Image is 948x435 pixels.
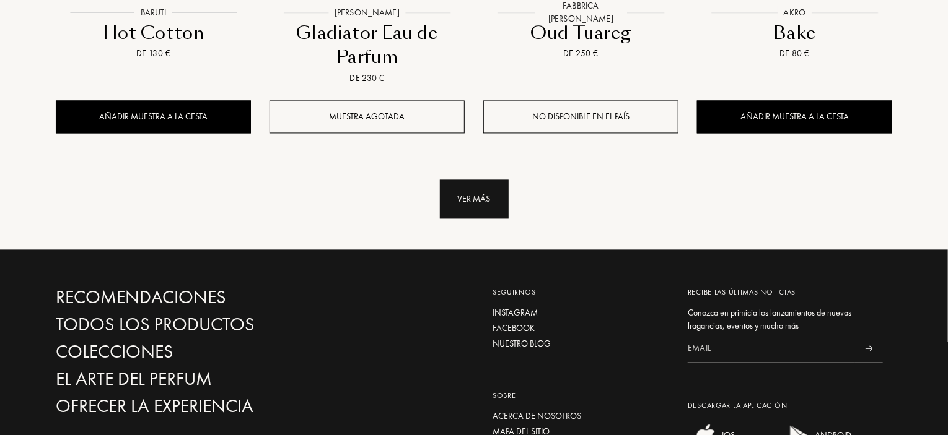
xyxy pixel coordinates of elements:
[493,306,669,319] a: Instagram
[493,322,669,335] a: Facebook
[493,337,669,350] a: Nuestro blog
[488,47,674,60] div: De 250 €
[688,286,883,298] div: Recibe las últimas noticias
[274,21,460,70] div: Gladiator Eau de Parfum
[688,400,883,411] div: Descargar la aplicación
[440,179,509,218] div: Ver más
[56,286,322,308] a: Recomendaciones
[493,390,669,401] div: Sobre
[688,306,883,332] div: Conozca en primicia los lanzamientos de nuevas fragancias, eventos y mucho más
[702,47,887,60] div: De 80 €
[865,345,873,351] img: news_send.svg
[274,72,460,85] div: De 230 €
[493,286,669,298] div: Seguirnos
[483,100,678,133] div: No disponible en el país
[697,100,892,133] div: Añadir muestra a la cesta
[56,314,322,335] a: Todos los productos
[56,368,322,390] a: El arte del perfum
[56,341,322,363] a: Colecciones
[56,395,322,417] a: Ofrecer la experiencia
[56,100,251,133] div: Añadir muestra a la cesta
[61,47,246,60] div: De 130 €
[493,410,669,423] a: Acerca de nosotros
[270,100,465,133] div: Muestra agotada
[688,335,855,363] input: Email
